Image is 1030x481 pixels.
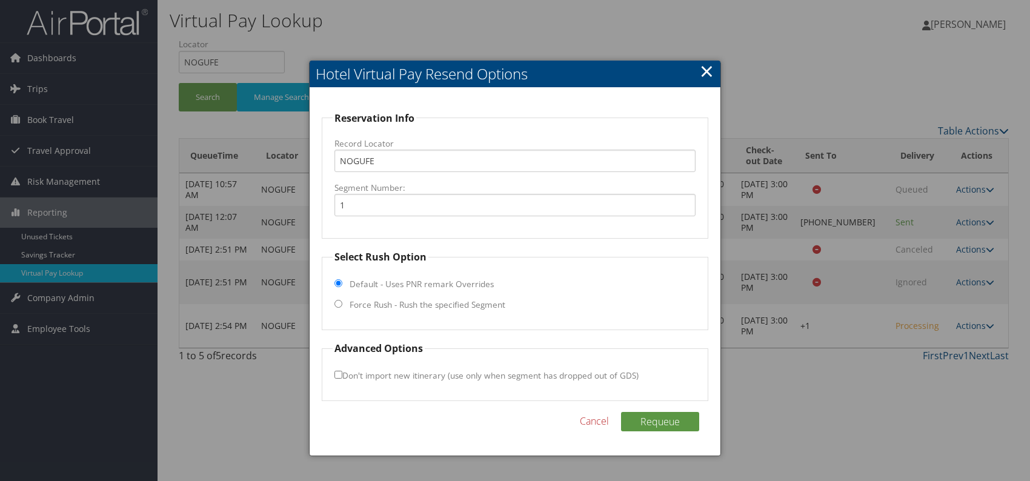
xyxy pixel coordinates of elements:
legend: Reservation Info [333,111,416,125]
a: Cancel [580,414,609,428]
label: Don't import new itinerary (use only when segment has dropped out of GDS) [334,364,639,386]
a: Close [700,59,714,83]
legend: Advanced Options [333,341,425,356]
label: Default - Uses PNR remark Overrides [350,278,494,290]
legend: Select Rush Option [333,250,428,264]
h2: Hotel Virtual Pay Resend Options [310,61,720,87]
button: Requeue [621,412,699,431]
label: Force Rush - Rush the specified Segment [350,299,505,311]
label: Segment Number: [334,182,696,194]
input: Don't import new itinerary (use only when segment has dropped out of GDS) [334,371,342,379]
label: Record Locator [334,138,696,150]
